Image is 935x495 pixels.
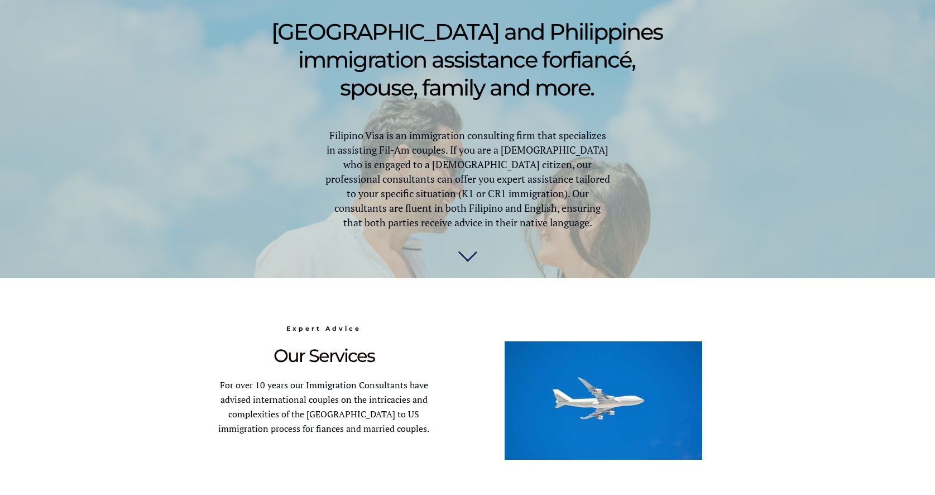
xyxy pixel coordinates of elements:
span: fiancé [569,46,631,73]
span: Our Services [274,345,375,367]
span: Filipino Visa is an immigration consulting firm that specializes in assisting Fil-Am couples. If ... [325,128,610,229]
span: Expert Advice [286,325,361,332]
span: For over 10 years our Immigration Consultants have advised international couples on the intricaci... [218,379,429,435]
span: [GEOGRAPHIC_DATA] and Philippines immigration assistance for , spouse, family and more. [271,18,663,101]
